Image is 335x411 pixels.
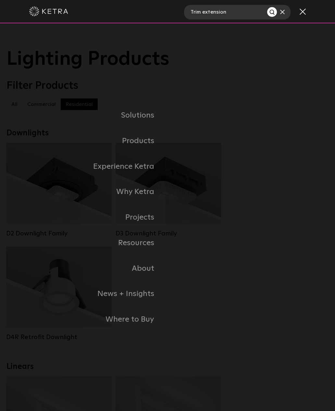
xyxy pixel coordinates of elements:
[6,103,329,332] div: Navigation Menu
[267,7,277,17] button: Search
[6,205,167,230] a: Projects
[6,230,167,256] a: Resources
[6,179,167,205] a: Why Ketra
[6,281,167,307] a: News + Insights
[6,154,167,179] a: Experience Ketra
[6,103,167,128] a: Solutions
[6,256,167,281] a: About
[29,6,68,16] img: ketra-logo-2019-white
[6,128,167,154] a: Products
[6,307,167,332] a: Where to Buy
[269,9,276,16] img: search button
[280,10,285,14] img: close search form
